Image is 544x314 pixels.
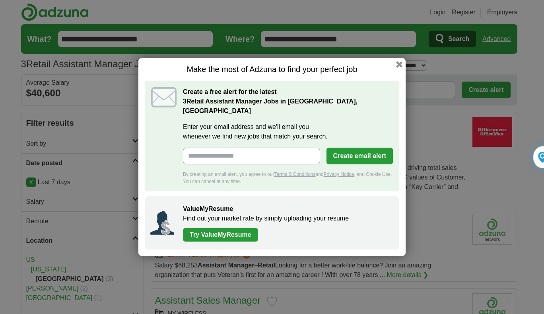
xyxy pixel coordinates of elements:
[274,172,315,177] a: Terms & Conditions
[183,204,391,214] h2: ValueMyResume
[183,98,357,114] strong: Retail Assistant Manager Jobs in [GEOGRAPHIC_DATA], [GEOGRAPHIC_DATA]
[183,97,187,106] span: 3
[183,171,393,185] div: By creating an email alert, you agree to our and , and Cookie Use. You can cancel at any time.
[326,148,393,164] button: Create email alert
[183,214,391,223] p: Find out your market rate by simply uploading your resume
[324,172,354,177] a: Privacy Notice
[145,64,399,74] h1: Make the most of Adzuna to find your perfect job
[151,87,177,107] img: icon_email.svg
[183,228,258,242] a: Try ValueMyResume
[183,87,393,116] h2: Create a free alert for the latest
[183,122,393,141] label: Enter your email address and we'll email you whenever we find new jobs that match your search.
